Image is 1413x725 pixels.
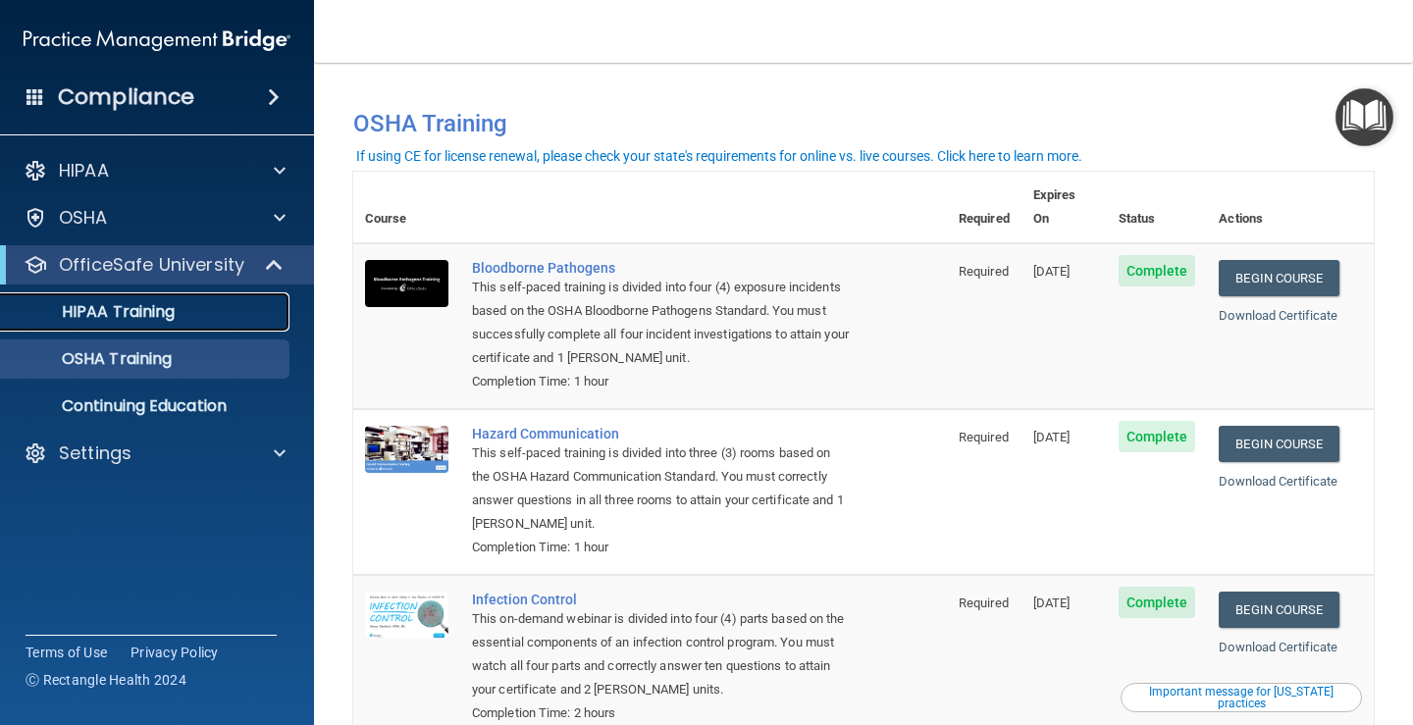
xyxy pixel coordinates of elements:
h4: Compliance [58,83,194,111]
a: Settings [24,441,286,465]
a: Download Certificate [1219,308,1337,323]
div: Completion Time: 1 hour [472,370,849,393]
p: OfficeSafe University [59,253,244,277]
p: OSHA Training [13,349,172,369]
span: Complete [1119,587,1196,618]
a: Begin Course [1219,592,1338,628]
button: Read this if you are a dental practitioner in the state of CA [1121,683,1362,712]
div: Completion Time: 1 hour [472,536,849,559]
button: Open Resource Center [1335,88,1393,146]
a: Download Certificate [1219,640,1337,654]
span: [DATE] [1033,264,1071,279]
span: [DATE] [1033,430,1071,444]
th: Expires On [1021,172,1107,243]
a: OfficeSafe University [24,253,285,277]
a: HIPAA [24,159,286,182]
div: This self-paced training is divided into four (4) exposure incidents based on the OSHA Bloodborne... [472,276,849,370]
span: Required [959,596,1009,610]
span: Required [959,430,1009,444]
a: Download Certificate [1219,474,1337,489]
a: Bloodborne Pathogens [472,260,849,276]
a: Begin Course [1219,260,1338,296]
span: Ⓒ Rectangle Health 2024 [26,670,186,690]
span: Complete [1119,421,1196,452]
img: PMB logo [24,21,290,60]
p: OSHA [59,206,108,230]
a: Hazard Communication [472,426,849,441]
a: OSHA [24,206,286,230]
div: This self-paced training is divided into three (3) rooms based on the OSHA Hazard Communication S... [472,441,849,536]
p: Continuing Education [13,396,281,416]
span: Required [959,264,1009,279]
button: If using CE for license renewal, please check your state's requirements for online vs. live cours... [353,146,1085,166]
span: Complete [1119,255,1196,286]
th: Required [947,172,1021,243]
span: [DATE] [1033,596,1071,610]
th: Status [1107,172,1208,243]
th: Actions [1207,172,1374,243]
div: Completion Time: 2 hours [472,701,849,725]
div: This on-demand webinar is divided into four (4) parts based on the essential components of an inf... [472,607,849,701]
h4: OSHA Training [353,110,1374,137]
p: Settings [59,441,131,465]
a: Begin Course [1219,426,1338,462]
th: Course [353,172,460,243]
p: HIPAA Training [13,302,175,322]
div: If using CE for license renewal, please check your state's requirements for online vs. live cours... [356,149,1082,163]
a: Terms of Use [26,643,107,662]
a: Infection Control [472,592,849,607]
a: Privacy Policy [131,643,219,662]
div: Important message for [US_STATE] practices [1124,686,1359,709]
p: HIPAA [59,159,109,182]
